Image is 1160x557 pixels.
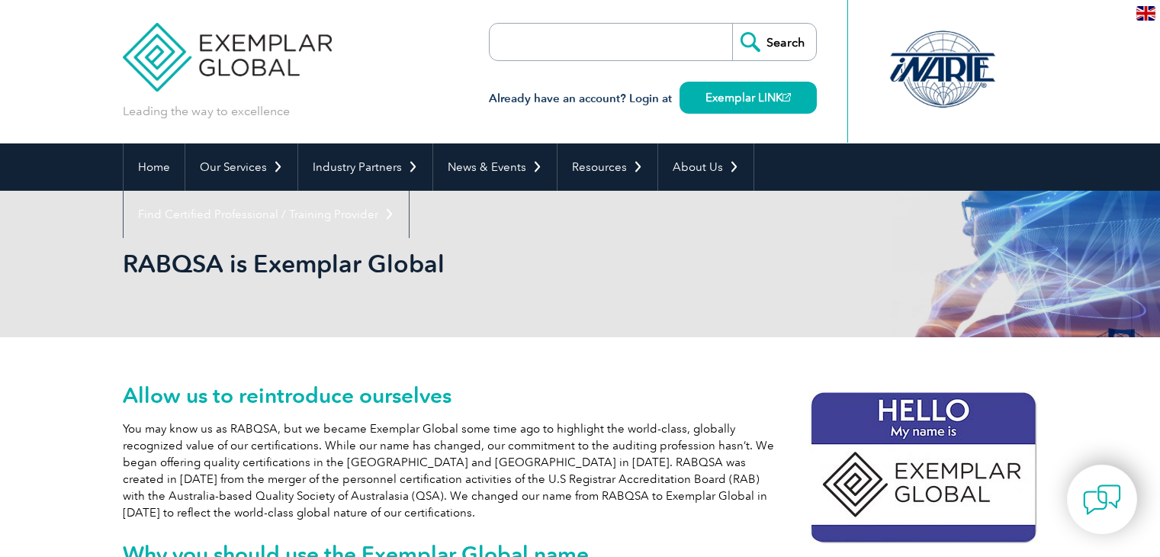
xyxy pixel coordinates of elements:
img: contact-chat.png [1083,481,1121,519]
p: Leading the way to excellence [123,103,290,120]
a: Exemplar LINK [680,82,817,114]
a: Industry Partners [298,143,432,191]
h2: Allow us to reintroduce ourselves [123,383,1038,407]
a: Resources [558,143,657,191]
img: en [1136,6,1155,21]
h3: Already have an account? Login at [489,89,817,108]
a: Our Services [185,143,297,191]
a: News & Events [433,143,557,191]
a: About Us [658,143,754,191]
p: You may know us as RABQSA, but we became Exemplar Global some time ago to highlight the world-cla... [123,420,1038,521]
img: open_square.png [782,93,791,101]
h2: RABQSA is Exemplar Global [123,252,763,276]
a: Home [124,143,185,191]
input: Search [732,24,816,60]
a: Find Certified Professional / Training Provider [124,191,409,238]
